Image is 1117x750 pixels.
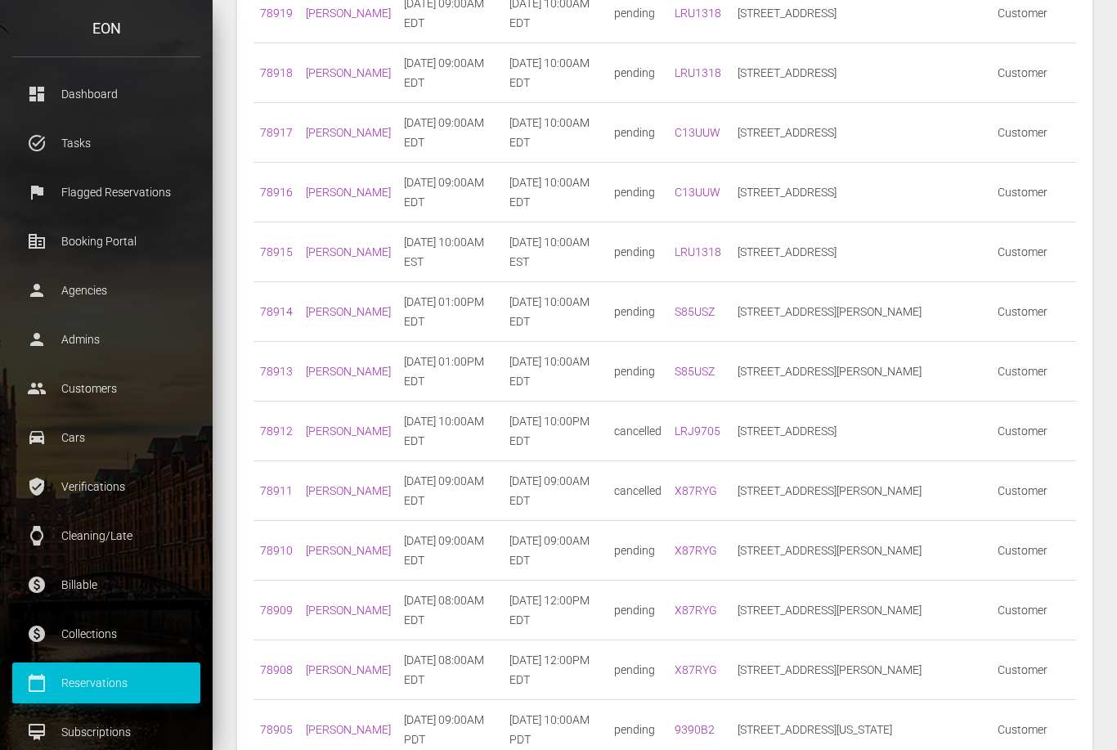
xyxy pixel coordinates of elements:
[25,327,188,352] p: Admins
[675,663,717,676] a: X87RYG
[608,461,668,521] td: cancelled
[991,402,1076,461] td: Customer
[306,723,391,736] a: [PERSON_NAME]
[260,66,293,79] a: 78918
[991,282,1076,342] td: Customer
[991,581,1076,640] td: Customer
[25,229,188,254] p: Booking Portal
[260,365,293,378] a: 78913
[991,521,1076,581] td: Customer
[260,424,293,438] a: 78912
[503,640,608,700] td: [DATE] 12:00PM EDT
[25,180,188,204] p: Flagged Reservations
[991,222,1076,282] td: Customer
[731,222,991,282] td: [STREET_ADDRESS]
[731,282,991,342] td: [STREET_ADDRESS][PERSON_NAME]
[991,43,1076,103] td: Customer
[503,342,608,402] td: [DATE] 10:00AM EDT
[675,544,717,557] a: X87RYG
[731,342,991,402] td: [STREET_ADDRESS][PERSON_NAME]
[503,163,608,222] td: [DATE] 10:00AM EDT
[731,43,991,103] td: [STREET_ADDRESS]
[991,342,1076,402] td: Customer
[12,172,200,213] a: flag Flagged Reservations
[397,342,503,402] td: [DATE] 01:00PM EDT
[260,604,293,617] a: 78909
[397,581,503,640] td: [DATE] 08:00AM EDT
[25,622,188,646] p: Collections
[503,461,608,521] td: [DATE] 09:00AM EDT
[306,305,391,318] a: [PERSON_NAME]
[306,245,391,258] a: [PERSON_NAME]
[260,126,293,139] a: 78917
[503,103,608,163] td: [DATE] 10:00AM EDT
[25,474,188,499] p: Verifications
[991,640,1076,700] td: Customer
[675,305,715,318] a: S85USZ
[675,604,717,617] a: X87RYG
[731,402,991,461] td: [STREET_ADDRESS]
[306,365,391,378] a: [PERSON_NAME]
[25,131,188,155] p: Tasks
[260,663,293,676] a: 78908
[12,368,200,409] a: people Customers
[12,417,200,458] a: drive_eta Cars
[25,720,188,744] p: Subscriptions
[260,7,293,20] a: 78919
[306,186,391,199] a: [PERSON_NAME]
[397,103,503,163] td: [DATE] 09:00AM EDT
[306,126,391,139] a: [PERSON_NAME]
[608,402,668,461] td: cancelled
[260,186,293,199] a: 78916
[731,581,991,640] td: [STREET_ADDRESS][PERSON_NAME]
[12,123,200,164] a: task_alt Tasks
[503,521,608,581] td: [DATE] 09:00AM EDT
[991,461,1076,521] td: Customer
[25,82,188,106] p: Dashboard
[608,581,668,640] td: pending
[397,282,503,342] td: [DATE] 01:00PM EDT
[12,613,200,654] a: paid Collections
[991,103,1076,163] td: Customer
[503,222,608,282] td: [DATE] 10:00AM EST
[608,640,668,700] td: pending
[260,544,293,557] a: 78910
[731,640,991,700] td: [STREET_ADDRESS][PERSON_NAME]
[608,163,668,222] td: pending
[12,564,200,605] a: paid Billable
[991,163,1076,222] td: Customer
[25,376,188,401] p: Customers
[608,342,668,402] td: pending
[731,461,991,521] td: [STREET_ADDRESS][PERSON_NAME]
[25,523,188,548] p: Cleaning/Late
[675,126,720,139] a: C13UUW
[397,640,503,700] td: [DATE] 08:00AM EDT
[397,461,503,521] td: [DATE] 09:00AM EDT
[260,723,293,736] a: 78905
[25,425,188,450] p: Cars
[608,521,668,581] td: pending
[25,573,188,597] p: Billable
[731,521,991,581] td: [STREET_ADDRESS][PERSON_NAME]
[12,662,200,703] a: calendar_today Reservations
[675,186,720,199] a: C13UUW
[675,484,717,497] a: X87RYG
[608,222,668,282] td: pending
[12,270,200,311] a: person Agencies
[12,515,200,556] a: watch Cleaning/Late
[306,424,391,438] a: [PERSON_NAME]
[260,245,293,258] a: 78915
[306,484,391,497] a: [PERSON_NAME]
[503,402,608,461] td: [DATE] 10:00PM EDT
[397,43,503,103] td: [DATE] 09:00AM EDT
[12,319,200,360] a: person Admins
[675,245,721,258] a: LRU1318
[503,581,608,640] td: [DATE] 12:00PM EDT
[260,305,293,318] a: 78914
[397,402,503,461] td: [DATE] 10:00AM EDT
[397,163,503,222] td: [DATE] 09:00AM EDT
[503,282,608,342] td: [DATE] 10:00AM EDT
[12,466,200,507] a: verified_user Verifications
[12,221,200,262] a: corporate_fare Booking Portal
[397,222,503,282] td: [DATE] 10:00AM EST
